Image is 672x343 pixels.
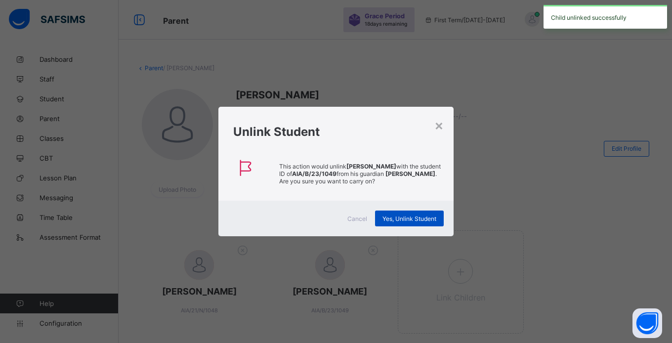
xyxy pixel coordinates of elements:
strong: [PERSON_NAME] [385,170,435,177]
strong: [PERSON_NAME] [346,163,396,170]
div: Child unlinked successfully [544,5,667,29]
button: Open asap [632,308,662,338]
h1: Unlink Student [233,125,439,139]
p: This action would unlink with the student ID of from his guardian . Are you sure you want to carr... [279,163,444,185]
span: Yes, Unlink Student [382,215,436,222]
span: Cancel [347,215,367,222]
div: × [434,117,444,133]
strong: AIA/B/23/1049 [292,170,336,177]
